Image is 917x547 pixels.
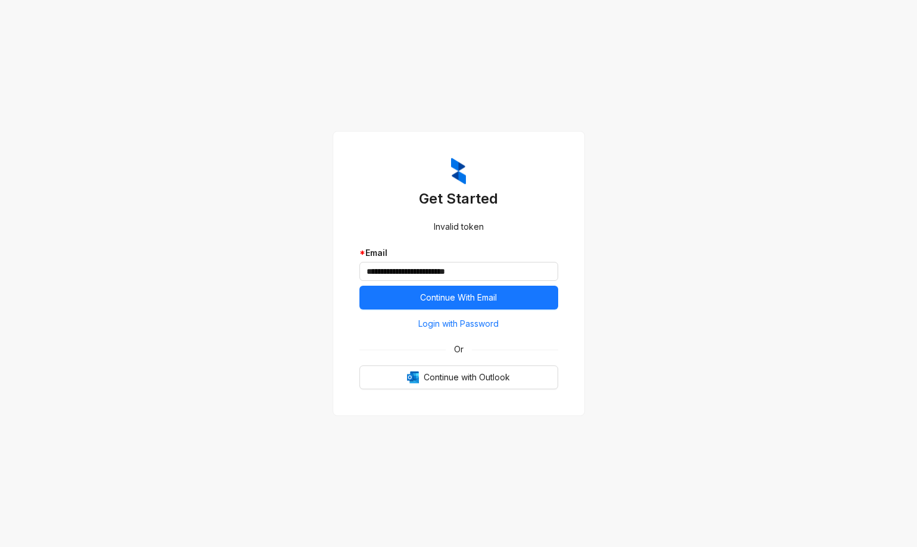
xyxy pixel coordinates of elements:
button: Continue With Email [359,286,558,310]
img: ZumaIcon [451,158,466,185]
span: Or [446,343,472,356]
span: Continue With Email [420,291,497,304]
div: Invalid token [359,220,558,233]
span: Login with Password [418,317,499,330]
button: Login with Password [359,314,558,333]
h3: Get Started [359,189,558,208]
button: OutlookContinue with Outlook [359,365,558,389]
img: Outlook [407,371,419,383]
div: Email [359,246,558,260]
span: Continue with Outlook [424,371,510,384]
